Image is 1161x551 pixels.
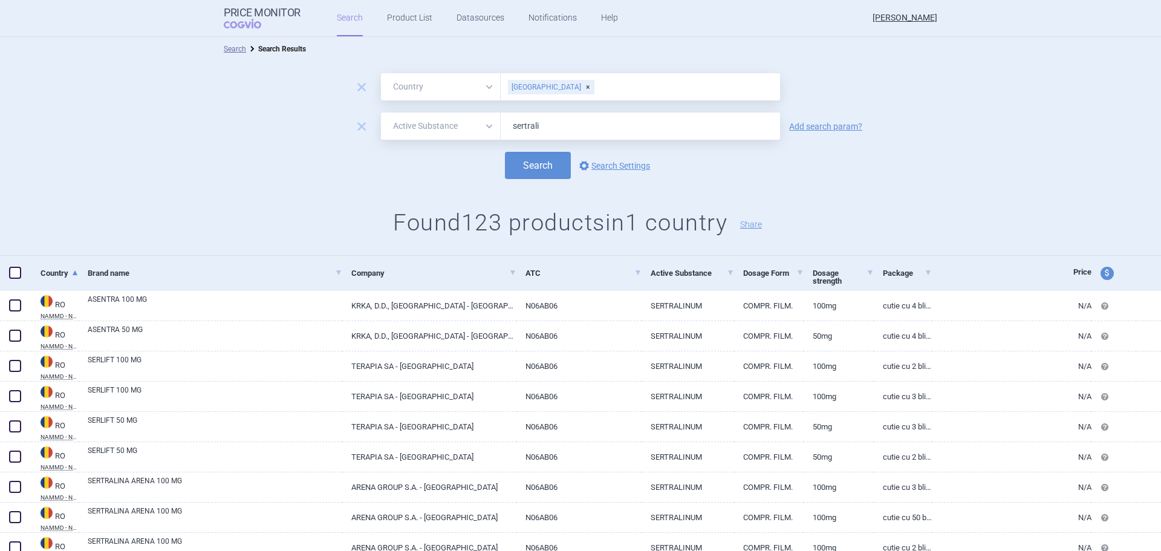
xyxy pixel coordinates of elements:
[88,506,342,527] a: SERTRALINA ARENA 100 MG
[224,7,301,30] a: Price MonitorCOGVIO
[516,291,641,321] a: N06AB06
[41,356,53,368] img: Romania
[642,442,735,472] a: SERTRALINUM
[88,258,342,288] a: Brand name
[88,294,342,316] a: ASENTRA 100 MG
[88,354,342,376] a: SERLIFT 100 MG
[804,351,873,381] a: 100mg
[88,385,342,406] a: SERLIFT 100 MG
[41,525,79,531] abbr: NAMMD - Nomenclature of medicines for human use — List of medicinal products registered by the Na...
[642,382,735,411] a: SERTRALINUM
[651,258,735,288] a: Active Substance
[804,412,873,442] a: 50mg
[932,351,1091,381] a: N/A
[342,472,516,502] a: ARENA GROUP S.A. - [GEOGRAPHIC_DATA]
[874,351,932,381] a: Cutie cu 2 blist. PVC-PVDC/Al x 14 compr. film.
[224,45,246,53] a: Search
[342,412,516,442] a: TERAPIA SA - [GEOGRAPHIC_DATA]
[883,258,932,288] a: Package
[734,412,804,442] a: COMPR. FILM.
[642,291,735,321] a: SERTRALINUM
[88,324,342,346] a: ASENTRA 50 MG
[258,45,306,53] strong: Search Results
[31,385,79,410] a: RORONAMMD - Nomenclature of medicines for human use
[41,258,79,288] a: Country
[734,442,804,472] a: COMPR. FILM.
[874,442,932,472] a: Cutie cu 2 blist. PVC-PVDC/Al x 14 compr. film.
[516,321,641,351] a: N06AB06
[642,503,735,532] a: SERTRALINUM
[41,465,79,471] abbr: NAMMD - Nomenclature of medicines for human use — List of medicinal products registered by the Na...
[224,43,246,55] li: Search
[813,258,873,296] a: Dosage strength
[88,415,342,437] a: SERLIFT 50 MG
[41,477,53,489] img: Romania
[804,472,873,502] a: 100mg
[41,416,53,428] img: Romania
[41,325,53,337] img: Romania
[342,291,516,321] a: KRKA, D.D., [GEOGRAPHIC_DATA] - [GEOGRAPHIC_DATA]
[41,374,79,380] abbr: NAMMD - Nomenclature of medicines for human use — List of medicinal products registered by the Na...
[516,472,641,502] a: N06AB06
[342,321,516,351] a: KRKA, D.D., [GEOGRAPHIC_DATA] - [GEOGRAPHIC_DATA]
[874,382,932,411] a: Cutie cu 3 blist. PVC-PVDC/Al x 10 compr. film.
[642,472,735,502] a: SERTRALINUM
[642,321,735,351] a: SERTRALINUM
[41,495,79,501] abbr: NAMMD - Nomenclature of medicines for human use — List of medicinal products registered by the Na...
[224,7,301,19] strong: Price Monitor
[874,412,932,442] a: Cutie cu 3 blist. PVC-PVDC/Al x 10 compr. film.
[642,412,735,442] a: SERTRALINUM
[516,382,641,411] a: N06AB06
[31,294,79,319] a: RORONAMMD - Nomenclature of medicines for human use
[246,43,306,55] li: Search Results
[41,446,53,458] img: Romania
[31,415,79,440] a: RORONAMMD - Nomenclature of medicines for human use
[804,442,873,472] a: 50mg
[525,258,641,288] a: ATC
[734,351,804,381] a: COMPR. FILM.
[342,351,516,381] a: TERAPIA SA - [GEOGRAPHIC_DATA]
[932,382,1091,411] a: N/A
[734,382,804,411] a: COMPR. FILM.
[734,472,804,502] a: COMPR. FILM.
[932,472,1091,502] a: N/A
[41,344,79,350] abbr: NAMMD - Nomenclature of medicines for human use — List of medicinal products registered by the Na...
[1073,267,1091,276] span: Price
[505,152,571,179] button: Search
[342,442,516,472] a: TERAPIA SA - [GEOGRAPHIC_DATA]
[508,80,594,94] div: [GEOGRAPHIC_DATA]
[874,503,932,532] a: Cutie cu 50 blist. PVC-PVDC/Al x 10 compr. film.
[804,291,873,321] a: 100mg
[41,434,79,440] abbr: NAMMD - Nomenclature of medicines for human use — List of medicinal products registered by the Na...
[41,507,53,519] img: Romania
[743,258,804,288] a: Dosage Form
[41,404,79,410] abbr: NAMMD - Nomenclature of medicines for human use — List of medicinal products registered by the Na...
[789,122,862,131] a: Add search param?
[31,445,79,471] a: RORONAMMD - Nomenclature of medicines for human use
[932,291,1091,321] a: N/A
[41,313,79,319] abbr: NAMMD - Nomenclature of medicines for human use — List of medicinal products registered by the Na...
[932,412,1091,442] a: N/A
[342,503,516,532] a: ARENA GROUP S.A. - [GEOGRAPHIC_DATA]
[516,351,641,381] a: N06AB06
[31,475,79,501] a: RORONAMMD - Nomenclature of medicines for human use
[804,503,873,532] a: 100mg
[351,258,516,288] a: Company
[932,321,1091,351] a: N/A
[740,220,762,229] button: Share
[734,291,804,321] a: COMPR. FILM.
[516,412,641,442] a: N06AB06
[932,503,1091,532] a: N/A
[88,445,342,467] a: SERLIFT 50 MG
[642,351,735,381] a: SERTRALINUM
[874,321,932,351] a: Cutie cu 4 blist. Al/PVC x 7 compr. film.
[734,321,804,351] a: COMPR. FILM.
[874,472,932,502] a: Cutie cu 3 blist. PVC-PVDC/Al x 10 compr. film.
[577,158,650,173] a: Search Settings
[31,324,79,350] a: RORONAMMD - Nomenclature of medicines for human use
[804,382,873,411] a: 100mg
[342,382,516,411] a: TERAPIA SA - [GEOGRAPHIC_DATA]
[88,475,342,497] a: SERTRALINA ARENA 100 MG
[516,442,641,472] a: N06AB06
[804,321,873,351] a: 50mg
